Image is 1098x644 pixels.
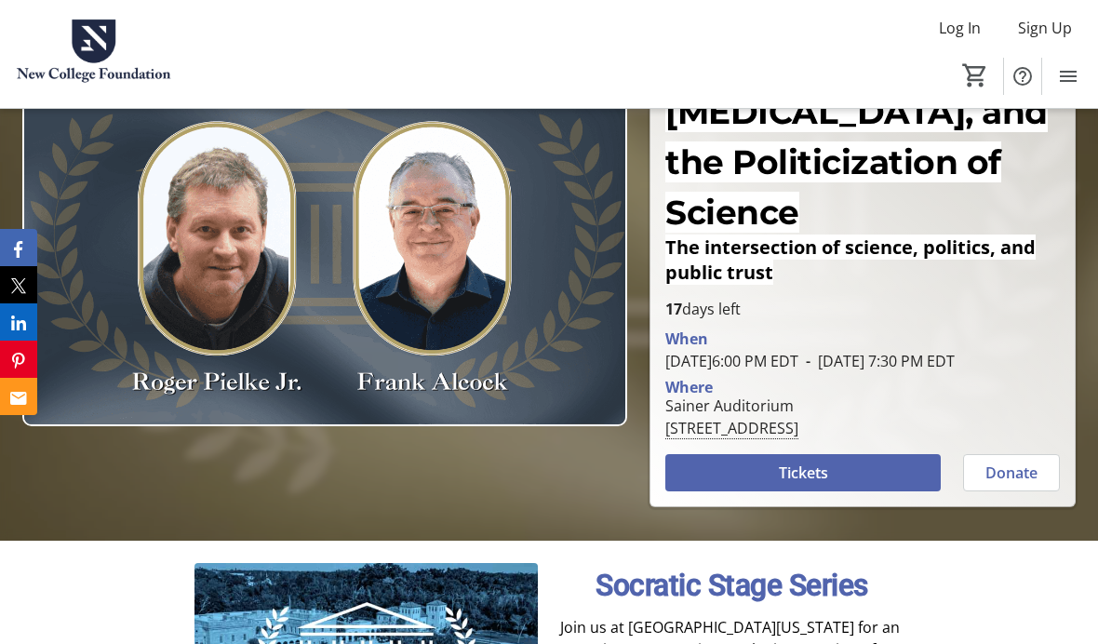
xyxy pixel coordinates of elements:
[798,351,818,371] span: -
[22,87,627,427] img: Campaign CTA Media Photo
[665,299,682,319] span: 17
[798,351,955,371] span: [DATE] 7:30 PM EDT
[985,462,1038,484] span: Donate
[1004,58,1041,95] button: Help
[1050,58,1087,95] button: Menu
[1003,13,1087,43] button: Sign Up
[665,380,713,395] div: Where
[958,59,992,92] button: Cart
[11,7,177,101] img: New College Foundation's Logo
[665,298,1060,320] p: days left
[924,13,996,43] button: Log In
[665,351,798,371] span: [DATE] 6:00 PM EDT
[665,235,1036,260] span: The intersection of science, politics, and
[665,260,773,285] span: public trust
[1018,17,1072,39] span: Sign Up
[665,328,708,350] div: When
[596,568,868,603] span: Socratic Stage Series
[665,395,798,417] div: Sainer Auditorium
[665,454,941,491] button: Tickets
[963,454,1060,491] button: Donate
[779,462,828,484] span: Tickets
[939,17,981,39] span: Log In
